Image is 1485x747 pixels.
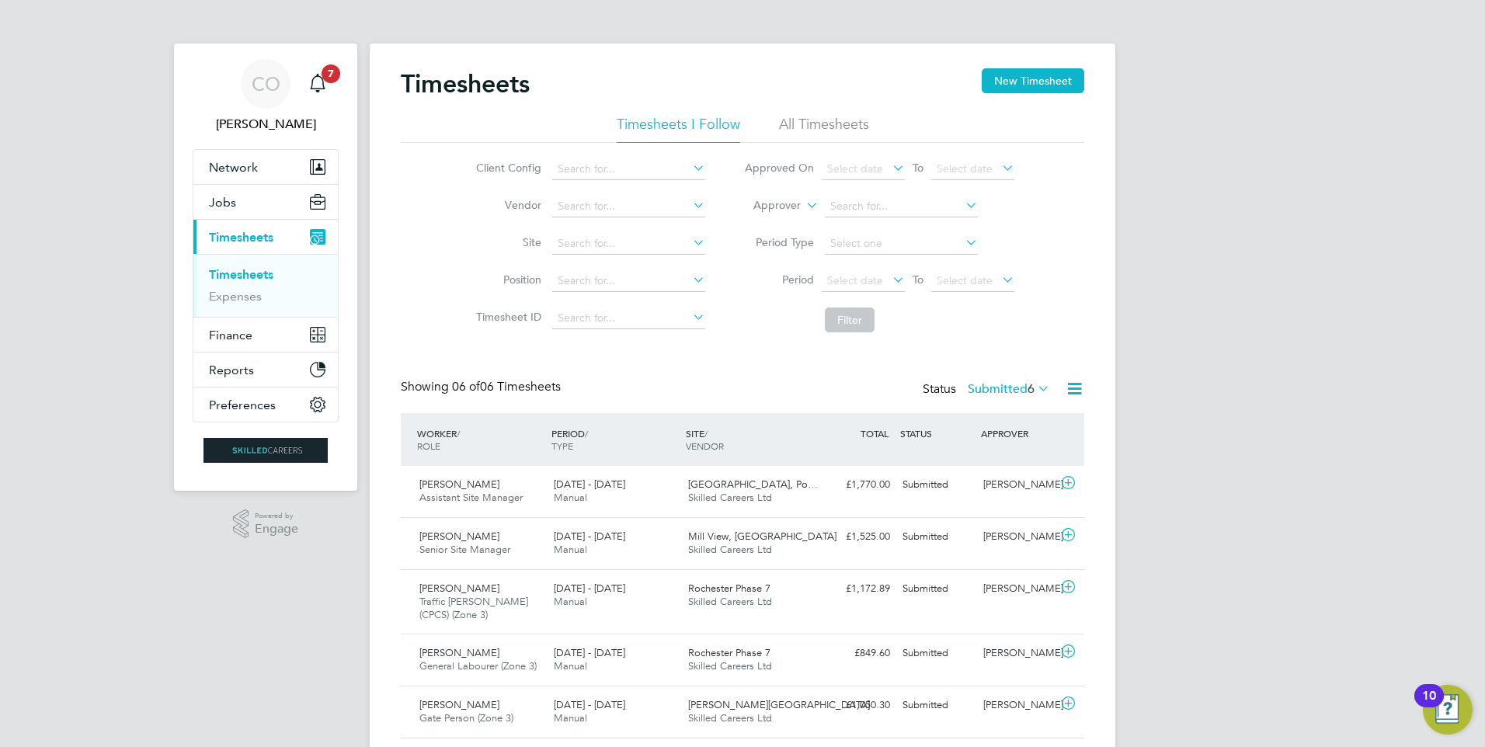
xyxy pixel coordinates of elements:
[982,68,1084,93] button: New Timesheet
[896,472,977,498] div: Submitted
[193,185,338,219] button: Jobs
[816,641,896,666] div: £849.60
[896,641,977,666] div: Submitted
[552,307,705,329] input: Search for...
[193,59,339,134] a: CO[PERSON_NAME]
[816,693,896,718] div: £1,050.30
[937,162,993,175] span: Select date
[688,582,770,595] span: Rochester Phase 7
[233,509,299,539] a: Powered byEngage
[209,363,254,377] span: Reports
[977,576,1058,602] div: [PERSON_NAME]
[457,427,460,440] span: /
[908,158,928,178] span: To
[552,196,705,217] input: Search for...
[471,198,541,212] label: Vendor
[968,381,1050,397] label: Submitted
[896,693,977,718] div: Submitted
[896,419,977,447] div: STATUS
[174,43,357,491] nav: Main navigation
[861,427,889,440] span: TOTAL
[552,270,705,292] input: Search for...
[704,427,708,440] span: /
[731,198,801,214] label: Approver
[744,161,814,175] label: Approved On
[255,509,298,523] span: Powered by
[419,491,523,504] span: Assistant Site Manager
[554,543,587,556] span: Manual
[417,440,440,452] span: ROLE
[252,74,280,94] span: CO
[419,543,510,556] span: Senior Site Manager
[744,235,814,249] label: Period Type
[554,646,625,659] span: [DATE] - [DATE]
[419,582,499,595] span: [PERSON_NAME]
[193,353,338,387] button: Reports
[419,698,499,711] span: [PERSON_NAME]
[744,273,814,287] label: Period
[896,576,977,602] div: Submitted
[827,273,883,287] span: Select date
[686,440,724,452] span: VENDOR
[554,659,587,672] span: Manual
[896,524,977,550] div: Submitted
[419,711,513,724] span: Gate Person (Zone 3)
[688,530,836,543] span: Mill View, [GEOGRAPHIC_DATA]
[554,478,625,491] span: [DATE] - [DATE]
[193,387,338,422] button: Preferences
[554,595,587,608] span: Manual
[209,195,236,210] span: Jobs
[688,478,818,491] span: [GEOGRAPHIC_DATA], Po…
[688,659,772,672] span: Skilled Careers Ltd
[554,711,587,724] span: Manual
[554,530,625,543] span: [DATE] - [DATE]
[209,289,262,304] a: Expenses
[548,419,682,460] div: PERIOD
[816,472,896,498] div: £1,770.00
[471,235,541,249] label: Site
[827,162,883,175] span: Select date
[977,472,1058,498] div: [PERSON_NAME]
[419,530,499,543] span: [PERSON_NAME]
[419,659,537,672] span: General Labourer (Zone 3)
[193,438,339,463] a: Go to home page
[825,233,978,255] input: Select one
[471,310,541,324] label: Timesheet ID
[193,115,339,134] span: Craig O'Donovan
[816,524,896,550] div: £1,525.00
[908,269,928,290] span: To
[688,543,772,556] span: Skilled Careers Ltd
[779,115,869,143] li: All Timesheets
[209,267,273,282] a: Timesheets
[552,233,705,255] input: Search for...
[203,438,328,463] img: skilledcareers-logo-retina.png
[923,379,1053,401] div: Status
[193,254,338,317] div: Timesheets
[617,115,740,143] li: Timesheets I Follow
[825,307,875,332] button: Filter
[1028,381,1035,397] span: 6
[551,440,573,452] span: TYPE
[816,576,896,602] div: £1,172.89
[554,491,587,504] span: Manual
[554,582,625,595] span: [DATE] - [DATE]
[193,220,338,254] button: Timesheets
[452,379,480,394] span: 06 of
[452,379,561,394] span: 06 Timesheets
[401,379,564,395] div: Showing
[413,419,548,460] div: WORKER
[688,711,772,724] span: Skilled Careers Ltd
[419,646,499,659] span: [PERSON_NAME]
[688,491,772,504] span: Skilled Careers Ltd
[471,161,541,175] label: Client Config
[688,595,772,608] span: Skilled Careers Ltd
[977,693,1058,718] div: [PERSON_NAME]
[193,150,338,184] button: Network
[1422,696,1436,716] div: 10
[302,59,333,109] a: 7
[401,68,530,99] h2: Timesheets
[419,478,499,491] span: [PERSON_NAME]
[977,524,1058,550] div: [PERSON_NAME]
[209,398,276,412] span: Preferences
[688,698,870,711] span: [PERSON_NAME][GEOGRAPHIC_DATA]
